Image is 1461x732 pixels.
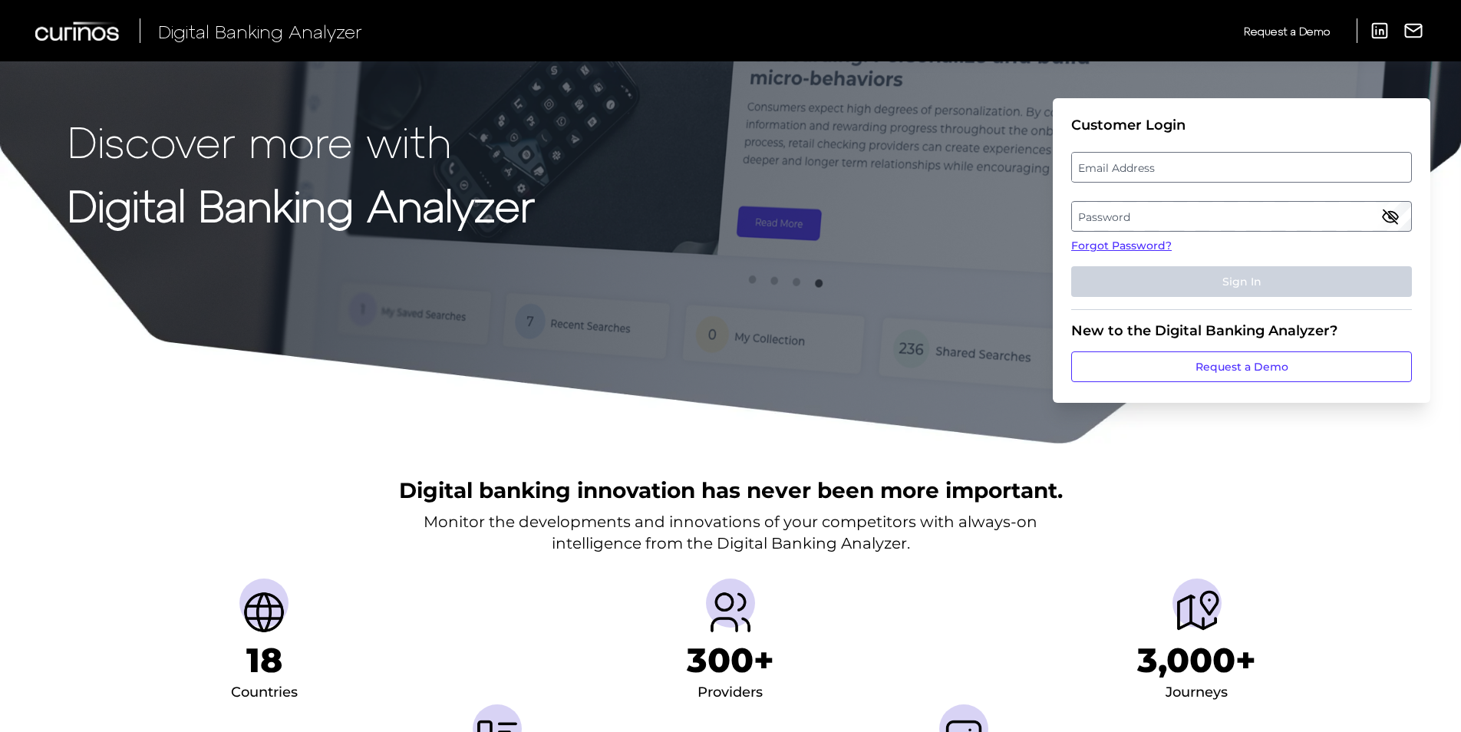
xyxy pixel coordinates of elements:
[1071,117,1412,134] div: Customer Login
[706,588,755,637] img: Providers
[1072,153,1410,181] label: Email Address
[68,179,535,230] strong: Digital Banking Analyzer
[698,681,763,705] div: Providers
[1137,640,1256,681] h1: 3,000+
[424,511,1037,554] p: Monitor the developments and innovations of your competitors with always-on intelligence from the...
[1244,25,1330,38] span: Request a Demo
[35,21,121,41] img: Curinos
[1072,203,1410,230] label: Password
[239,588,289,637] img: Countries
[1244,18,1330,44] a: Request a Demo
[1166,681,1228,705] div: Journeys
[68,117,535,165] p: Discover more with
[687,640,774,681] h1: 300+
[1071,351,1412,382] a: Request a Demo
[246,640,282,681] h1: 18
[1071,322,1412,339] div: New to the Digital Banking Analyzer?
[1071,238,1412,254] a: Forgot Password?
[158,20,362,42] span: Digital Banking Analyzer
[1071,266,1412,297] button: Sign In
[399,476,1063,505] h2: Digital banking innovation has never been more important.
[231,681,298,705] div: Countries
[1172,588,1222,637] img: Journeys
